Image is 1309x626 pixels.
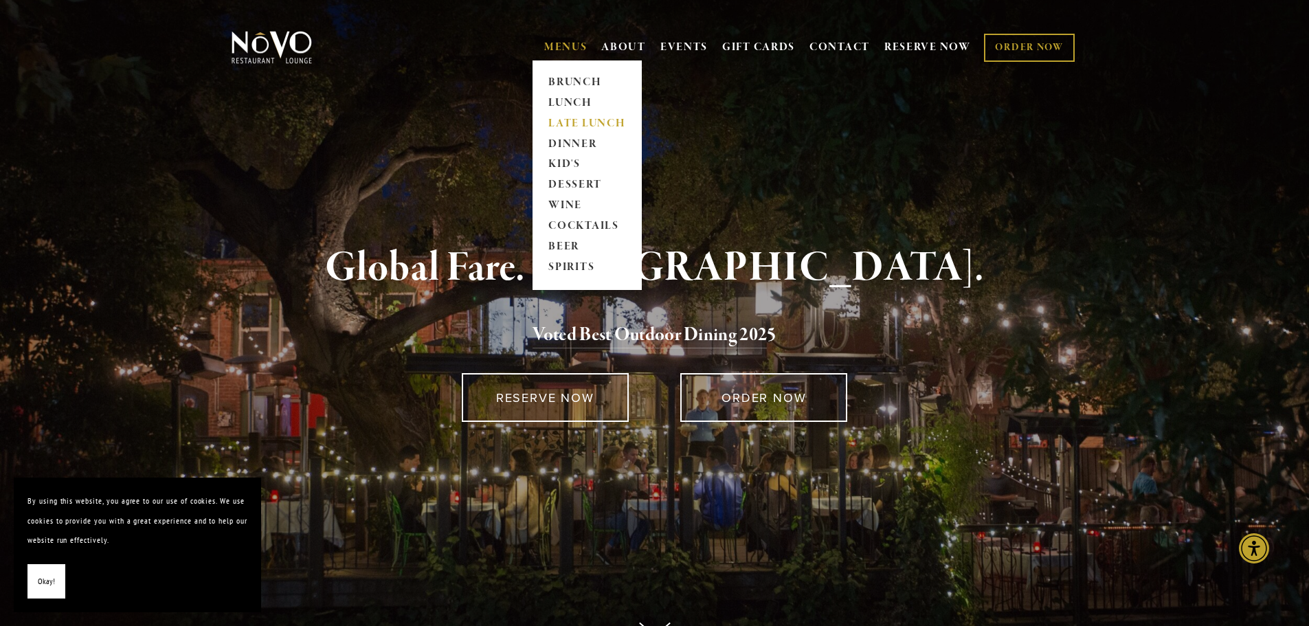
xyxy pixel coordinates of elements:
a: ABOUT [601,41,646,54]
a: BEER [544,237,630,258]
a: SPIRITS [544,258,630,278]
h2: 5 [254,321,1055,350]
button: Okay! [27,564,65,599]
a: Voted Best Outdoor Dining 202 [533,323,767,349]
a: DESSERT [544,175,630,196]
a: ORDER NOW [680,373,847,422]
img: Novo Restaurant &amp; Lounge [229,30,315,65]
a: COCKTAILS [544,216,630,237]
div: Accessibility Menu [1239,533,1269,563]
a: LUNCH [544,93,630,113]
a: WINE [544,196,630,216]
a: CONTACT [809,34,870,60]
p: By using this website, you agree to our use of cookies. We use cookies to provide you with a grea... [27,491,247,550]
a: KID'S [544,155,630,175]
section: Cookie banner [14,478,261,612]
a: MENUS [544,41,588,54]
a: RESERVE NOW [884,34,971,60]
strong: Global Fare. [GEOGRAPHIC_DATA]. [325,242,984,294]
span: Okay! [38,572,55,592]
a: ORDER NOW [984,34,1074,62]
a: RESERVE NOW [462,373,629,422]
a: BRUNCH [544,72,630,93]
a: EVENTS [660,41,708,54]
a: GIFT CARDS [722,34,795,60]
a: LATE LUNCH [544,113,630,134]
a: DINNER [544,134,630,155]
